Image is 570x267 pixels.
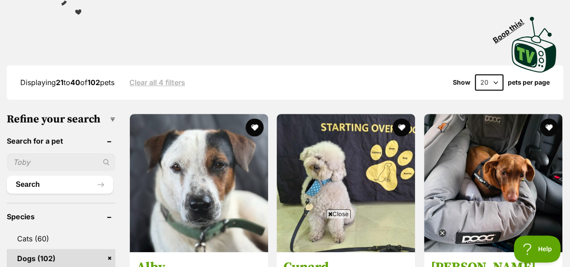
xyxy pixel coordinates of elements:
strong: 21 [56,78,64,87]
img: Locke - Dachshund Dog [424,114,562,252]
span: Show [453,79,470,86]
span: Displaying to of pets [20,78,114,87]
iframe: Help Scout Beacon - Open [514,235,561,262]
img: Alby - Jack Russell Terrier Dog [130,114,268,252]
img: Cunard - Poodle (Toy) x Maltese Dog [277,114,415,252]
strong: 102 [87,78,100,87]
header: Search for a pet [7,137,115,145]
span: Boop this! [491,12,533,44]
iframe: Advertisement [121,222,449,262]
label: pets per page [508,79,550,86]
span: Close [326,209,351,218]
a: Clear all 4 filters [129,78,185,86]
h3: Refine your search [7,113,115,126]
button: favourite [540,118,558,136]
img: PetRescue TV logo [511,17,556,72]
button: favourite [246,118,264,136]
strong: 40 [70,78,80,87]
a: Cats (60) [7,229,115,248]
button: favourite [393,118,411,136]
header: Species [7,213,115,221]
input: Toby [7,154,115,171]
a: Boop this! [511,9,556,74]
button: Search [7,176,113,194]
